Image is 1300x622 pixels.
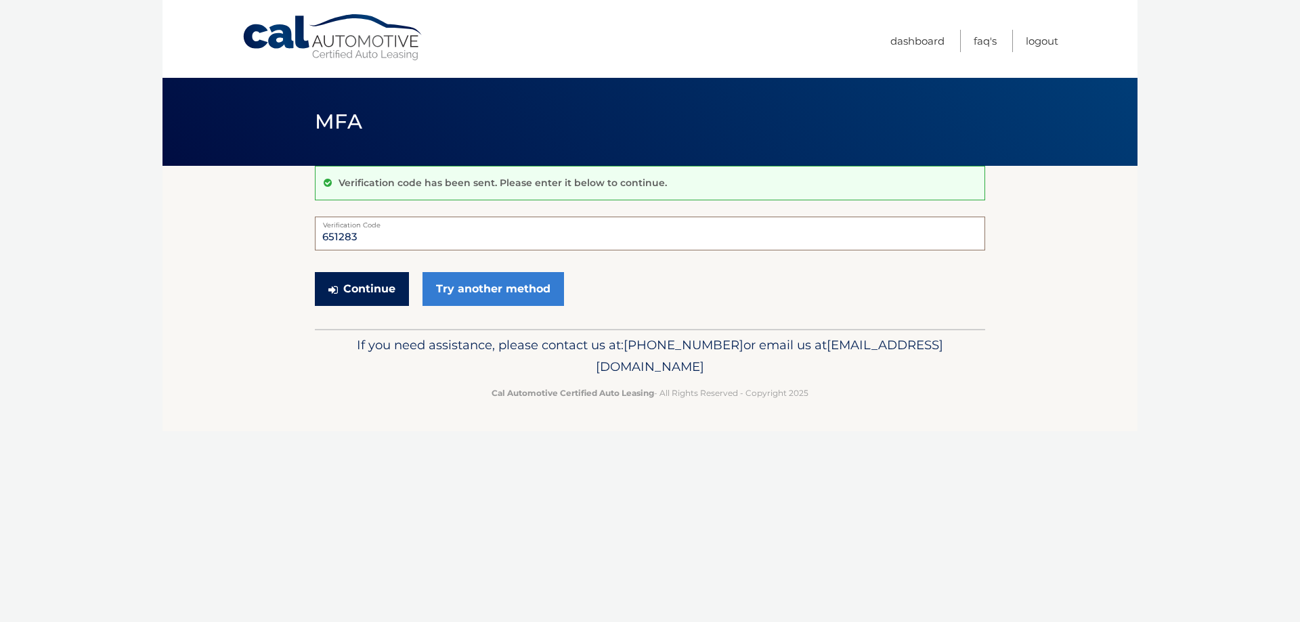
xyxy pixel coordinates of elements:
[596,337,943,374] span: [EMAIL_ADDRESS][DOMAIN_NAME]
[974,30,997,52] a: FAQ's
[315,109,362,134] span: MFA
[1026,30,1058,52] a: Logout
[422,272,564,306] a: Try another method
[315,217,985,227] label: Verification Code
[324,334,976,378] p: If you need assistance, please contact us at: or email us at
[624,337,743,353] span: [PHONE_NUMBER]
[324,386,976,400] p: - All Rights Reserved - Copyright 2025
[242,14,425,62] a: Cal Automotive
[890,30,945,52] a: Dashboard
[315,217,985,250] input: Verification Code
[492,388,654,398] strong: Cal Automotive Certified Auto Leasing
[315,272,409,306] button: Continue
[339,177,667,189] p: Verification code has been sent. Please enter it below to continue.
